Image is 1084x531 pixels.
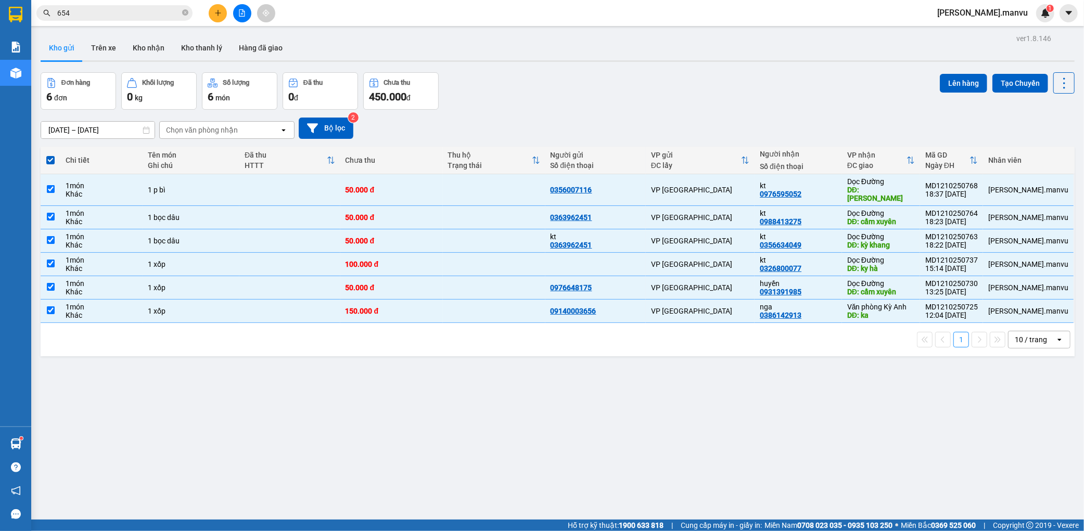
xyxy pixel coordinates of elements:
img: solution-icon [10,42,21,53]
div: nguyen.manvu [988,283,1068,292]
div: 50.000 đ [346,213,438,222]
div: Người gửi [551,151,641,159]
div: DĐ: kỳ khang [847,241,915,249]
div: Dọc Đường [847,177,915,186]
span: plus [214,9,222,17]
span: kg [135,94,143,102]
div: Chưa thu [384,79,411,86]
span: 450.000 [369,90,406,103]
div: Chọn văn phòng nhận [166,125,238,135]
div: 0976595052 [760,190,801,198]
div: 12:04 [DATE] [925,311,978,319]
div: Ngày ĐH [925,161,970,170]
span: question-circle [11,462,21,472]
button: caret-down [1060,4,1078,22]
div: 1 xốp [148,260,235,268]
span: copyright [1026,522,1034,529]
div: Người nhận [760,150,837,158]
div: 1 món [66,182,137,190]
span: notification [11,486,21,496]
sup: 1 [20,437,23,440]
div: Ghi chú [148,161,235,170]
div: 1 món [66,256,137,264]
div: Khác [66,190,137,198]
button: plus [209,4,227,22]
span: 1 [1048,5,1052,12]
span: ⚪️ [895,523,898,527]
span: aim [262,9,270,17]
div: nguyen.manvu [988,260,1068,268]
button: Đã thu0đ [283,72,358,110]
div: 1 xốp [148,307,235,315]
div: DĐ: cẩm xuyên [847,288,915,296]
th: Toggle SortBy [239,147,340,174]
div: Khác [66,288,137,296]
div: Đơn hàng [61,79,90,86]
div: 50.000 đ [346,186,438,194]
div: nguyen.manvu [988,237,1068,245]
div: Dọc Đường [847,279,915,288]
input: Tìm tên, số ĐT hoặc mã đơn [57,7,180,19]
div: 1 món [66,209,137,217]
span: 0 [127,90,133,103]
span: món [215,94,230,102]
div: VP [GEOGRAPHIC_DATA] [651,307,749,315]
strong: 0369 525 060 [931,521,976,529]
div: HTTT [245,161,327,170]
div: VP [GEOGRAPHIC_DATA] [651,283,749,292]
div: Số điện thoại [760,162,837,171]
div: Gửi: VP [GEOGRAPHIC_DATA] [8,61,104,83]
button: Trên xe [83,35,124,60]
div: DĐ: cẩm xuyên [847,217,915,226]
div: VP [GEOGRAPHIC_DATA] [651,260,749,268]
sup: 1 [1047,5,1054,12]
span: | [671,520,673,531]
div: 0326800077 [760,264,801,273]
th: Toggle SortBy [646,147,755,174]
span: file-add [238,9,246,17]
div: VP nhận [847,151,907,159]
div: 0988413275 [760,217,801,226]
div: DĐ: ky hà [847,264,915,273]
div: VP [GEOGRAPHIC_DATA] [651,213,749,222]
button: Hàng đã giao [231,35,291,60]
img: icon-new-feature [1041,8,1050,18]
button: 1 [953,332,969,347]
span: Miền Nam [764,520,892,531]
div: Tên món [148,151,235,159]
span: đơn [54,94,67,102]
div: 18:22 [DATE] [925,241,978,249]
div: Dọc Đường [847,209,915,217]
div: Nhận: Dọc Đường [109,61,187,83]
div: 1 bọc dâu [148,213,235,222]
img: warehouse-icon [10,68,21,79]
div: 0931391985 [760,288,801,296]
div: 1 món [66,232,137,241]
div: 15:14 [DATE] [925,264,978,273]
span: 6 [46,90,52,103]
div: ĐC giao [847,161,907,170]
span: 0 [288,90,294,103]
div: 50.000 đ [346,237,438,245]
span: message [11,509,21,519]
div: kt [760,232,837,241]
div: 50.000 đ [346,283,438,292]
div: ver 1.8.146 [1016,33,1051,44]
div: MD1210250764 [925,209,978,217]
button: aim [257,4,275,22]
div: 10 / trang [1015,334,1047,345]
img: warehouse-icon [10,438,21,449]
div: nguyen.manvu [988,307,1068,315]
span: Cung cấp máy in - giấy in: [681,520,762,531]
div: nguyen.manvu [988,186,1068,194]
div: ĐC lấy [651,161,741,170]
div: MD1210250763 [925,232,978,241]
div: 0976648175 [551,283,592,292]
th: Toggle SortBy [842,147,920,174]
div: Dọc Đường [847,256,915,264]
strong: 0708 023 035 - 0935 103 250 [797,521,892,529]
strong: 1900 633 818 [619,521,664,529]
div: Khác [66,264,137,273]
button: Tạo Chuyến [992,74,1048,93]
div: Chưa thu [346,156,438,164]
